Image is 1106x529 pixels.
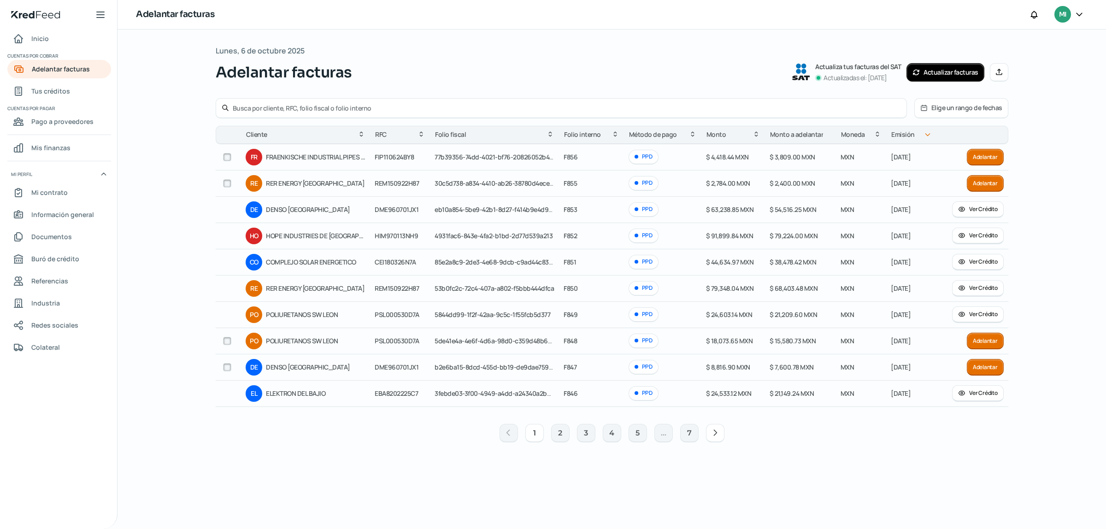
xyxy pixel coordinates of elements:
span: [DATE] [891,179,911,188]
a: Colateral [7,338,111,357]
button: Ver Crédito [952,280,1003,297]
button: Actualizar facturas [906,63,984,82]
span: RER ENERGY [GEOGRAPHIC_DATA] [266,283,365,294]
button: Adelantar [967,333,1004,349]
span: DENSO [GEOGRAPHIC_DATA] [266,362,365,373]
span: Cuentas por cobrar [7,52,110,60]
span: b2e6ba15-8dcd-455d-bb19-de9dae75910a [435,363,559,371]
div: DE [246,201,262,218]
div: PPD [629,255,659,269]
a: Industria [7,294,111,312]
span: REM150922H87 [375,179,419,188]
span: DME960701JX1 [375,205,418,214]
span: 30c5d738-a834-4410-ab26-38780d4ece2a [435,179,556,188]
span: $ 21,149.24 MXN [770,389,814,398]
span: [DATE] [891,284,911,293]
span: CEI180326N7A [375,258,416,266]
span: [DATE] [891,389,911,398]
img: SAT logo [792,64,810,80]
span: [DATE] [891,205,911,214]
span: [DATE] [891,231,911,240]
a: Información general [7,206,111,224]
span: MXN [841,231,854,240]
span: Referencias [31,275,68,287]
span: POLIURETANOS SW LEON [266,309,365,320]
a: Buró de crédito [7,250,111,268]
span: Mis finanzas [31,142,71,153]
button: Ver Crédito [952,254,1003,270]
button: Adelantar [967,175,1004,192]
span: Mi contrato [31,187,68,198]
div: PPD [629,334,659,348]
span: $ 79,348.04 MXN [706,284,754,293]
span: $ 2,400.00 MXN [770,179,815,188]
span: Moneda [841,129,865,140]
span: Colateral [31,341,60,353]
span: DME960701JX1 [375,363,418,371]
span: 53b0fc2c-72c4-407a-a802-f5bbb444dfca [435,284,554,293]
span: HOPE INDUSTRIES DE [GEOGRAPHIC_DATA] [266,230,365,241]
span: Emisión [891,129,915,140]
span: Cliente [246,129,267,140]
span: 85e2a8c9-2de3-4e68-9dcb-c9ad44c837fb [435,258,558,266]
span: Cuentas por pagar [7,104,110,112]
span: $ 24,603.14 MXN [706,310,753,319]
span: Pago a proveedores [31,116,94,127]
input: Busca por cliente, RFC, folio fiscal o folio interno [233,104,901,112]
span: F853 [564,205,577,214]
span: MXN [841,363,854,371]
span: $ 68,403.48 MXN [770,284,818,293]
span: F850 [564,284,577,293]
button: Adelantar [967,359,1004,376]
a: Inicio [7,29,111,48]
span: HIM970113NH9 [375,231,418,240]
span: FRAENKISCHE INDUSTRIAL PIPES [GEOGRAPHIC_DATA] [266,152,365,163]
button: Ver Crédito [952,228,1003,244]
div: PPD [629,176,659,190]
div: PO [246,306,262,323]
span: F852 [564,231,577,240]
span: Monto [706,129,726,140]
span: $ 38,478.42 MXN [770,258,817,266]
span: PSL000530D7A [375,310,419,319]
span: COMPLEJO SOLAR ENERGETICO [266,257,365,268]
span: Buró de crédito [31,253,79,264]
span: EBA8202225C7 [375,389,418,398]
span: F849 [564,310,577,319]
span: Mi perfil [11,170,32,178]
a: Pago a proveedores [7,112,111,131]
span: REM150922H87 [375,284,419,293]
h1: Adelantar facturas [136,8,214,21]
a: Redes sociales [7,316,111,335]
span: [DATE] [891,363,911,371]
a: Referencias [7,272,111,290]
button: Elige un rango de fechas [915,99,1008,118]
span: Industria [31,297,60,309]
span: Tus créditos [31,85,70,97]
span: $ 63,238.85 MXN [706,205,754,214]
span: [DATE] [891,258,911,266]
span: $ 7,600.78 MXN [770,363,814,371]
span: Documentos [31,231,72,242]
div: PPD [629,229,659,243]
span: 5844dd99-1f2f-42aa-9c5c-1f55fcb5d377 [435,310,550,319]
div: PPD [629,150,659,164]
button: Adelantar [967,149,1004,165]
p: Actualizadas el: [DATE] [824,72,887,83]
a: Tus créditos [7,82,111,100]
span: Adelantar facturas [216,61,352,83]
span: MXN [841,310,854,319]
button: Ver Crédito [952,201,1003,218]
span: F847 [564,363,577,371]
span: Adelantar facturas [32,63,90,75]
span: DENSO [GEOGRAPHIC_DATA] [266,204,365,215]
span: Información general [31,209,94,220]
span: ELEKTRON DEL BAJIO [266,388,365,399]
div: FR [246,149,262,165]
div: PPD [629,386,659,400]
span: MXN [841,179,854,188]
span: $ 44,634.97 MXN [706,258,754,266]
button: 5 [629,424,647,442]
span: $ 21,209.60 MXN [770,310,818,319]
span: F848 [564,336,577,345]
